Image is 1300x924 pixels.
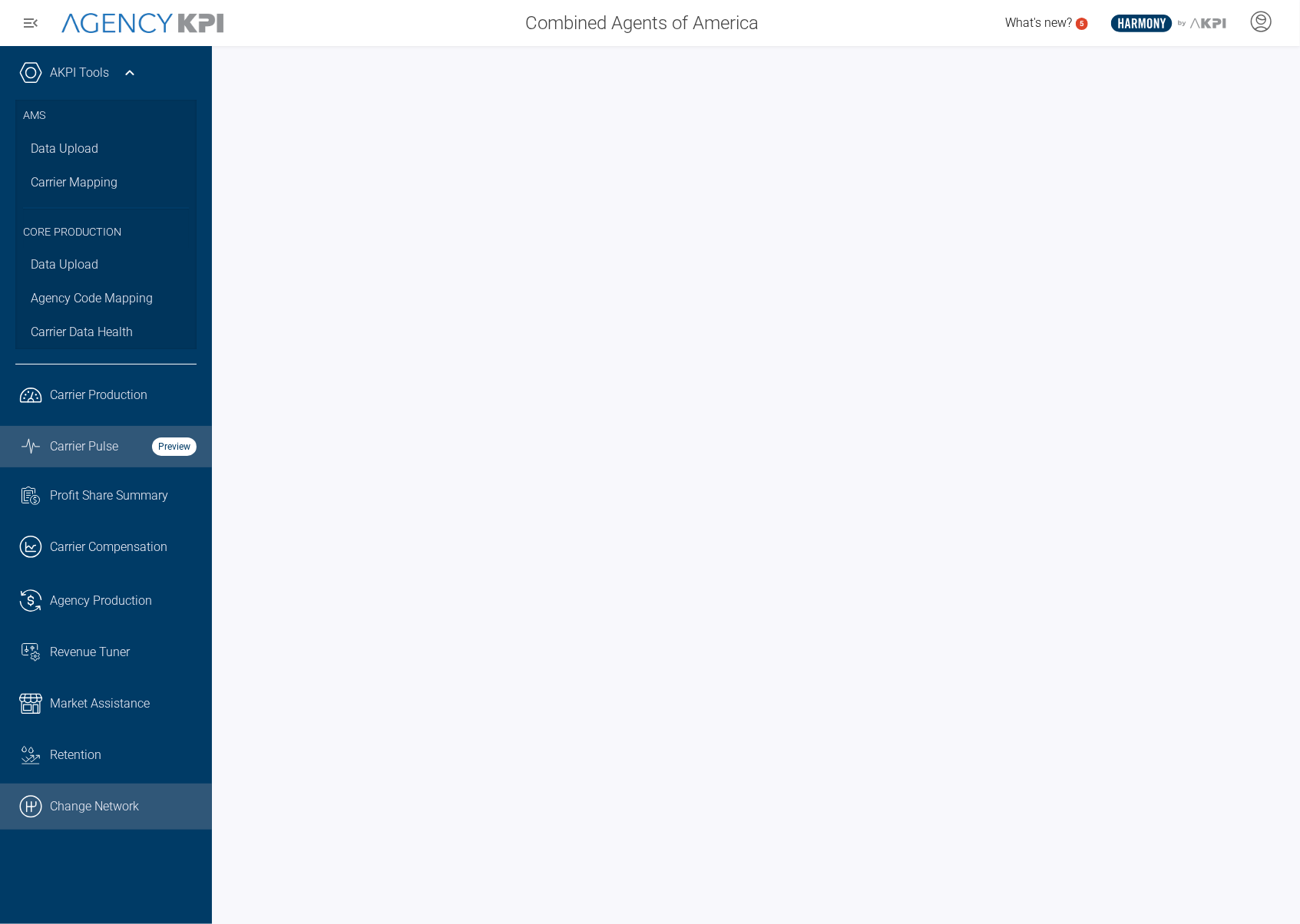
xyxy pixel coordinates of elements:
span: Carrier Data Health [31,323,133,342]
span: Agency Production [50,592,152,610]
span: Carrier Pulse [50,437,118,456]
a: Carrier Mapping [15,166,197,200]
a: AKPI Tools [50,64,109,82]
span: Carrier Compensation [50,538,167,556]
strong: Preview [152,437,197,456]
h3: Core Production [23,207,189,249]
span: What's new? [1005,15,1072,30]
div: Retention [50,746,197,764]
span: Market Assistance [50,695,150,713]
a: 5 [1076,18,1088,30]
h3: AMS [23,100,189,132]
a: Carrier Data Health [15,315,197,349]
img: AgencyKPI [61,13,223,33]
span: Carrier Production [50,386,147,404]
a: Data Upload [15,248,197,282]
text: 5 [1080,19,1084,28]
a: Data Upload [15,132,197,166]
a: Agency Code Mapping [15,282,197,315]
span: Combined Agents of America [525,9,759,37]
span: Revenue Tuner [50,643,130,662]
span: Profit Share Summary [50,487,168,505]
